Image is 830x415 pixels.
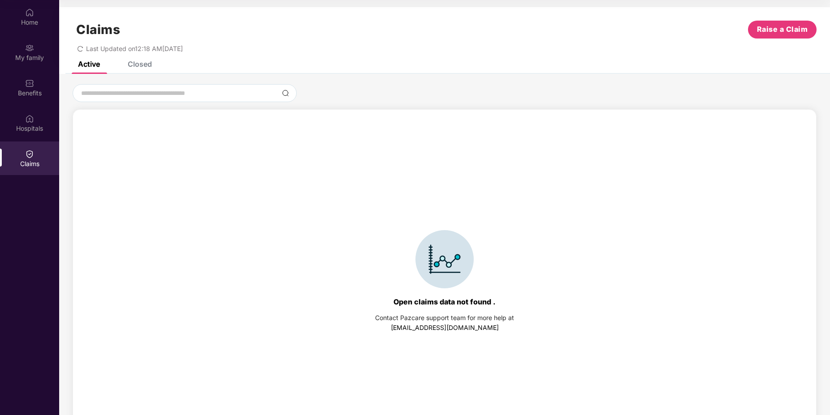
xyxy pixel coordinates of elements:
a: [EMAIL_ADDRESS][DOMAIN_NAME] [391,324,499,331]
div: Closed [128,60,152,68]
span: Last Updated on 12:18 AM[DATE] [86,45,183,52]
img: svg+xml;base64,PHN2ZyBpZD0iSG9tZSIgeG1sbnM9Imh0dHA6Ly93d3cudzMub3JnLzIwMDAvc3ZnIiB3aWR0aD0iMjAiIG... [25,8,34,17]
img: svg+xml;base64,PHN2ZyBpZD0iQ2xhaW0iIHhtbG5zPSJodHRwOi8vd3d3LnczLm9yZy8yMDAwL3N2ZyIgd2lkdGg9IjIwIi... [25,150,34,158]
div: Active [78,60,100,68]
img: svg+xml;base64,PHN2ZyBpZD0iU2VhcmNoLTMyeDMyIiB4bWxucz0iaHR0cDovL3d3dy53My5vcmcvMjAwMC9zdmciIHdpZH... [282,90,289,97]
span: redo [77,45,83,52]
button: Raise a Claim [748,21,817,39]
img: svg+xml;base64,PHN2ZyBpZD0iSWNvbl9DbGFpbSIgZGF0YS1uYW1lPSJJY29uIENsYWltIiB4bWxucz0iaHR0cDovL3d3dy... [415,230,474,288]
h1: Claims [76,22,120,37]
img: svg+xml;base64,PHN2ZyB3aWR0aD0iMjAiIGhlaWdodD0iMjAiIHZpZXdCb3g9IjAgMCAyMCAyMCIgZmlsbD0ibm9uZSIgeG... [25,43,34,52]
div: Contact Pazcare support team for more help at [375,313,514,323]
img: svg+xml;base64,PHN2ZyBpZD0iQmVuZWZpdHMiIHhtbG5zPSJodHRwOi8vd3d3LnczLm9yZy8yMDAwL3N2ZyIgd2lkdGg9Ij... [25,79,34,88]
span: Raise a Claim [757,24,808,35]
div: Open claims data not found . [393,297,496,306]
img: svg+xml;base64,PHN2ZyBpZD0iSG9zcGl0YWxzIiB4bWxucz0iaHR0cDovL3d3dy53My5vcmcvMjAwMC9zdmciIHdpZHRoPS... [25,114,34,123]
